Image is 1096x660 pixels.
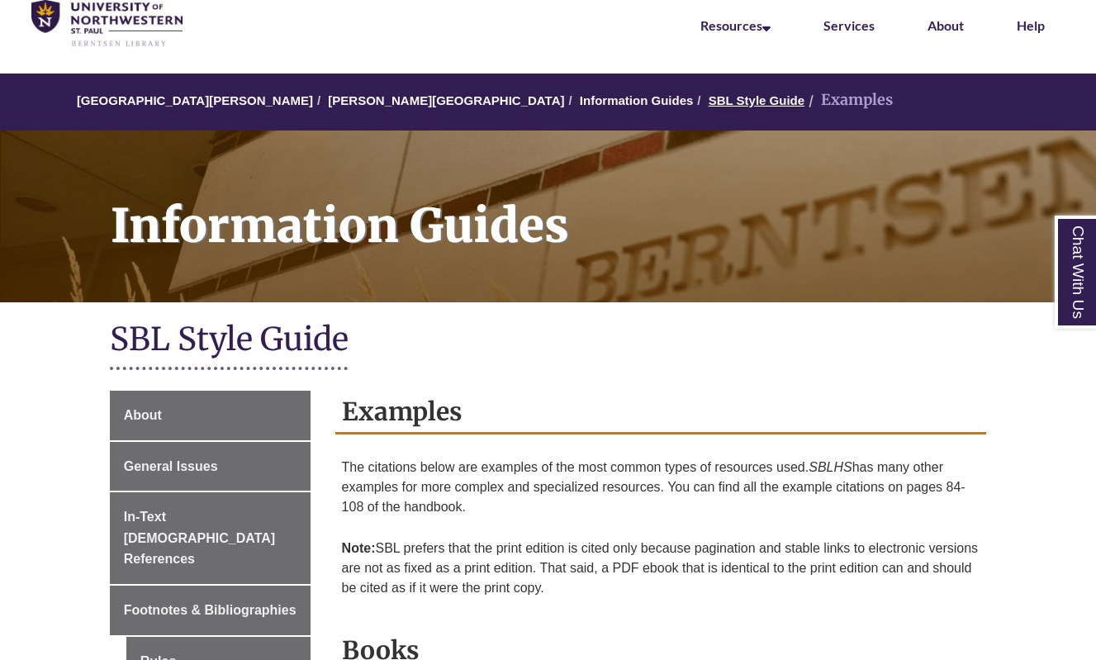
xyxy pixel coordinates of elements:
[580,93,694,107] a: Information Guides
[709,93,804,107] a: SBL Style Guide
[110,391,311,440] a: About
[804,88,893,112] li: Examples
[110,586,311,635] a: Footnotes & Bibliographies
[928,17,964,33] a: About
[93,131,1096,281] h1: Information Guides
[342,541,376,555] strong: Note:
[809,460,852,474] em: SBLHS
[110,442,311,491] a: General Issues
[124,459,218,473] span: General Issues
[110,492,311,584] a: In-Text [DEMOGRAPHIC_DATA] References
[77,93,313,107] a: [GEOGRAPHIC_DATA][PERSON_NAME]
[335,391,987,434] h2: Examples
[342,532,980,605] p: SBL prefers that the print edition is cited only because pagination and stable links to electroni...
[700,17,771,33] a: Resources
[124,408,162,422] span: About
[342,451,980,524] p: The citations below are examples of the most common types of resources used. has many other examp...
[823,17,875,33] a: Services
[1017,17,1045,33] a: Help
[124,510,275,566] span: In-Text [DEMOGRAPHIC_DATA] References
[124,603,297,617] span: Footnotes & Bibliographies
[328,93,564,107] a: [PERSON_NAME][GEOGRAPHIC_DATA]
[110,319,987,363] h1: SBL Style Guide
